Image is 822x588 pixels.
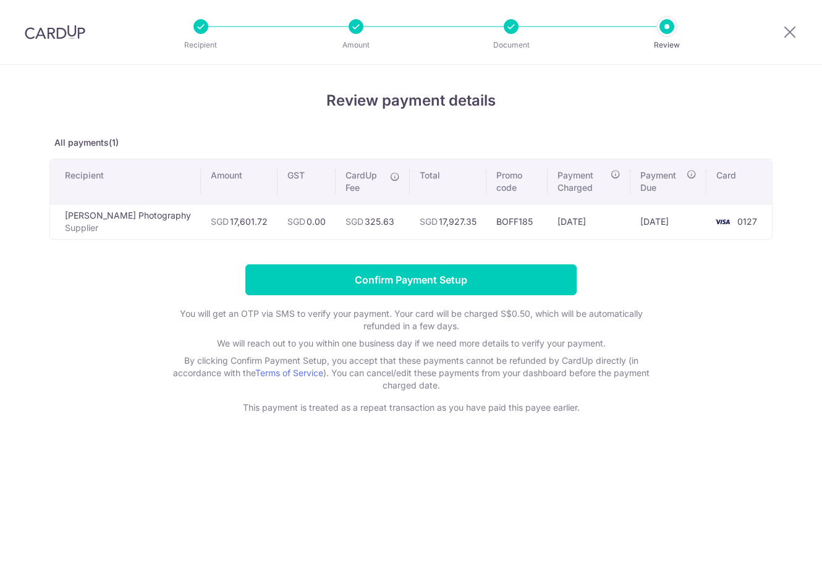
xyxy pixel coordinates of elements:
span: SGD [420,216,438,227]
p: We will reach out to you within one business day if we need more details to verify your payment. [164,337,658,350]
p: Amount [310,39,402,51]
span: CardUp Fee [345,169,384,194]
span: 0127 [737,216,757,227]
p: Document [465,39,557,51]
th: Card [706,159,772,204]
td: [PERSON_NAME] Photography [50,204,201,239]
th: Promo code [486,159,547,204]
td: [DATE] [548,204,630,239]
th: Amount [201,159,278,204]
p: By clicking Confirm Payment Setup, you accept that these payments cannot be refunded by CardUp di... [164,355,658,392]
span: SGD [287,216,305,227]
a: Terms of Service [255,367,323,378]
h4: Review payment details [49,90,773,112]
img: CardUp [25,25,85,40]
td: BOFF185 [486,204,547,239]
p: Review [621,39,713,51]
p: You will get an OTP via SMS to verify your payment. Your card will be charged S$0.50, which will ... [164,308,658,332]
td: 17,601.72 [201,204,278,239]
td: 17,927.35 [410,204,486,239]
span: SGD [345,216,363,227]
span: Payment Due [640,169,683,194]
span: Payment Charged [557,169,607,194]
th: Recipient [50,159,201,204]
td: [DATE] [630,204,706,239]
p: All payments(1) [49,136,773,149]
p: Recipient [155,39,247,51]
input: Confirm Payment Setup [245,264,577,295]
img: <span class="translation_missing" title="translation missing: en.account_steps.new_confirm_form.b... [710,214,735,229]
th: Total [410,159,486,204]
p: This payment is treated as a repeat transaction as you have paid this payee earlier. [164,401,658,414]
span: SGD [211,216,229,227]
td: 325.63 [336,204,410,239]
td: 0.00 [278,204,336,239]
th: GST [278,159,336,204]
p: Supplier [65,222,191,234]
